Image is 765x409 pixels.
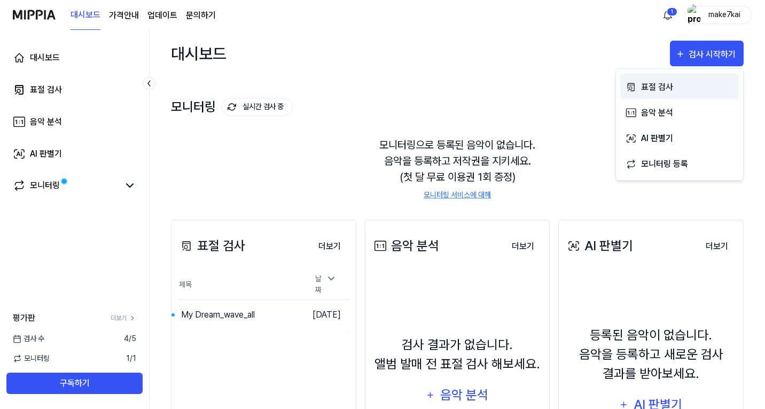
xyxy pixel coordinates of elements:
[311,270,341,299] div: 날짜
[171,41,227,66] div: 대시보드
[228,103,236,111] img: monitoring Icon
[659,6,676,24] button: 알림1
[688,4,700,26] img: profile
[6,45,143,71] a: 대시보드
[30,51,60,64] div: 대시보드
[13,312,35,325] span: 평가판
[6,109,143,135] a: 음악 분석
[661,9,674,21] img: 알림
[310,235,349,257] a: 더보기
[641,132,734,145] div: AI 판별기
[667,7,677,16] div: 1
[641,80,734,94] div: 표절 검사
[439,385,489,405] div: 음악 분석
[30,115,62,128] div: 음악 분석
[620,150,739,176] button: 모니터링 등록
[697,236,737,257] button: 더보기
[424,189,491,200] a: 모니터링 서비스에 대해
[171,98,293,116] div: 모니터링
[641,157,734,171] div: 모니터링 등록
[503,236,543,257] button: 더보기
[109,9,139,22] a: 가격안내
[71,1,100,30] a: 대시보드
[689,48,738,61] div: 검사 시작하기
[374,335,540,374] div: 검사 결과가 없습니다. 앨범 발매 전 표절 검사 해보세요.
[620,99,739,125] button: 음악 분석
[310,236,349,257] button: 더보기
[178,269,302,300] th: 제목
[13,179,119,192] a: 모니터링
[124,333,136,344] span: 4 / 5
[565,326,737,383] div: 등록된 음악이 없습니다. 음악을 등록하고 새로운 검사 결과를 받아보세요.
[684,6,752,24] button: profilemake7kai
[6,373,143,394] button: 구독하기
[186,9,216,22] a: 문의하기
[372,236,439,256] div: 음악 분석
[111,313,136,323] a: 더보기
[178,236,245,256] div: 표절 검사
[565,236,633,256] div: AI 판별기
[30,179,60,192] div: 모니터링
[222,98,293,116] button: 실시간 검사 중
[30,148,62,160] div: AI 판별기
[171,124,744,213] div: 모니터링으로 등록된 음악이 없습니다. 음악을 등록하고 저작권을 지키세요. (첫 달 무료 이용권 1회 증정)
[670,41,744,66] button: 검사 시작하기
[704,9,745,20] div: make7kai
[13,333,44,344] span: 검사 수
[641,106,734,120] div: 음악 분석
[620,73,739,99] button: 표절 검사
[126,353,136,364] span: 1 / 1
[13,353,50,364] span: 모니터링
[503,235,543,257] a: 더보기
[620,125,739,150] button: AI 판별기
[6,77,143,103] a: 표절 검사
[147,9,177,22] a: 업데이트
[181,308,255,321] div: My Dream_wave_all
[30,83,62,96] div: 표절 검사
[419,382,496,408] button: 음악 분석
[6,141,143,167] a: AI 판별기
[302,300,349,330] td: [DATE]
[697,235,737,257] a: 더보기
